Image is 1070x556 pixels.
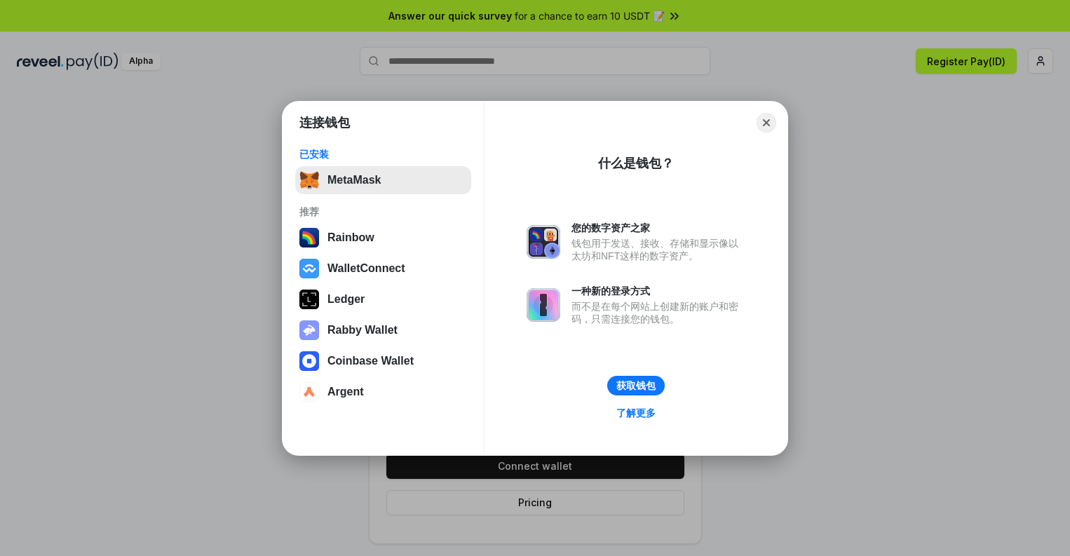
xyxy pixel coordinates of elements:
h1: 连接钱包 [299,114,350,131]
div: 而不是在每个网站上创建新的账户和密码，只需连接您的钱包。 [571,300,745,325]
button: Rabby Wallet [295,316,471,344]
div: 钱包用于发送、接收、存储和显示像以太坊和NFT这样的数字资产。 [571,237,745,262]
img: svg+xml,%3Csvg%20width%3D%2228%22%20height%3D%2228%22%20viewBox%3D%220%200%2028%2028%22%20fill%3D... [299,351,319,371]
div: Rabby Wallet [327,324,398,337]
div: 您的数字资产之家 [571,222,745,234]
button: MetaMask [295,166,471,194]
button: WalletConnect [295,255,471,283]
div: 什么是钱包？ [598,155,674,172]
div: Rainbow [327,231,374,244]
button: Argent [295,378,471,406]
div: Coinbase Wallet [327,355,414,367]
button: Rainbow [295,224,471,252]
button: Coinbase Wallet [295,347,471,375]
div: Ledger [327,293,365,306]
button: 获取钱包 [607,376,665,395]
img: svg+xml,%3Csvg%20xmlns%3D%22http%3A%2F%2Fwww.w3.org%2F2000%2Fsvg%22%20fill%3D%22none%22%20viewBox... [527,225,560,259]
div: 了解更多 [616,407,656,419]
div: Argent [327,386,364,398]
img: svg+xml,%3Csvg%20width%3D%2228%22%20height%3D%2228%22%20viewBox%3D%220%200%2028%2028%22%20fill%3D... [299,259,319,278]
img: svg+xml,%3Csvg%20fill%3D%22none%22%20height%3D%2233%22%20viewBox%3D%220%200%2035%2033%22%20width%... [299,170,319,190]
img: svg+xml,%3Csvg%20xmlns%3D%22http%3A%2F%2Fwww.w3.org%2F2000%2Fsvg%22%20fill%3D%22none%22%20viewBox... [299,320,319,340]
a: 了解更多 [608,404,664,422]
div: 获取钱包 [616,379,656,392]
img: svg+xml,%3Csvg%20xmlns%3D%22http%3A%2F%2Fwww.w3.org%2F2000%2Fsvg%22%20fill%3D%22none%22%20viewBox... [527,288,560,322]
img: svg+xml,%3Csvg%20xmlns%3D%22http%3A%2F%2Fwww.w3.org%2F2000%2Fsvg%22%20width%3D%2228%22%20height%3... [299,290,319,309]
div: 推荐 [299,205,467,218]
div: 一种新的登录方式 [571,285,745,297]
div: 已安装 [299,148,467,161]
div: WalletConnect [327,262,405,275]
button: Ledger [295,285,471,313]
div: MetaMask [327,174,381,187]
img: svg+xml,%3Csvg%20width%3D%22120%22%20height%3D%22120%22%20viewBox%3D%220%200%20120%20120%22%20fil... [299,228,319,248]
img: svg+xml,%3Csvg%20width%3D%2228%22%20height%3D%2228%22%20viewBox%3D%220%200%2028%2028%22%20fill%3D... [299,382,319,402]
button: Close [757,113,776,133]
